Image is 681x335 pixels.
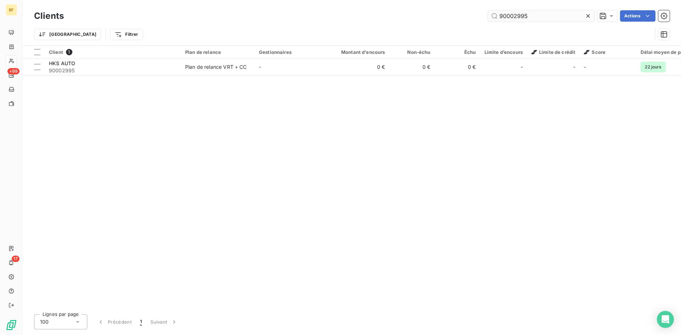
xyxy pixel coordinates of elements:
span: HKS AUTO [49,60,75,66]
span: Limite de crédit [531,49,575,55]
td: 0 € [389,58,435,76]
td: 0 € [328,58,389,76]
div: BF [6,4,17,16]
span: - [584,64,586,70]
input: Rechercher [488,10,594,22]
img: Logo LeanPay [6,319,17,331]
span: Client [49,49,63,55]
span: Score [584,49,605,55]
div: Limite d’encours [485,49,523,55]
button: [GEOGRAPHIC_DATA] [34,29,101,40]
button: Précédent [93,314,136,329]
span: 90002995 [49,67,177,74]
span: 17 [12,256,20,262]
span: - [573,63,575,71]
td: 0 € [435,58,480,76]
span: 100 [40,318,49,325]
div: Open Intercom Messenger [657,311,674,328]
button: Actions [620,10,655,22]
button: 1 [136,314,146,329]
span: 1 [66,49,72,55]
h3: Clients [34,10,64,22]
div: Plan de relance VRT + CC [185,63,247,71]
span: 1 [140,318,142,325]
span: - [521,63,523,71]
button: Filtrer [110,29,143,40]
span: 22 jours [641,62,665,72]
div: Gestionnaires [259,49,324,55]
span: - [259,64,261,70]
div: Montant d'encours [333,49,385,55]
button: Suivant [146,314,182,329]
div: Échu [439,49,476,55]
div: Plan de relance [185,49,250,55]
div: Non-échu [394,49,431,55]
span: +99 [7,68,20,74]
